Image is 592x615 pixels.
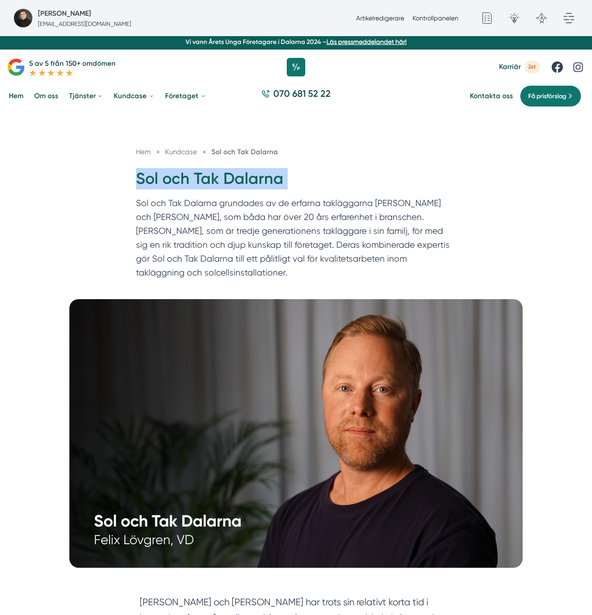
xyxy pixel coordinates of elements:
p: Vi vann Årets Unga Företagare i Dalarna 2024 – [4,38,589,46]
a: Sol och Tak Dalarna [211,148,278,156]
a: Hem [7,85,25,108]
nav: Breadcrumb [136,146,456,157]
span: » [156,146,160,157]
a: Kundcase [165,148,199,156]
img: foretagsbild-pa-smartproduktion-ett-foretag-i-dalarnas-lan-2023.jpg [14,9,32,27]
img: Nöjd kund [69,299,523,568]
a: Om oss [32,85,60,108]
a: Företaget [163,85,208,108]
p: Sol och Tak Dalarna grundades av de erfarna takläggarna [PERSON_NAME] och [PERSON_NAME], som båda... [136,196,456,284]
span: » [203,146,206,157]
p: 5 av 5 från 150+ omdömen [29,58,116,69]
a: Kontrollpanelen [413,14,458,22]
h1: Sol och Tak Dalarna [136,168,456,196]
span: Karriär [499,63,521,71]
a: Läs pressmeddelandet här! [327,38,407,45]
a: Artikelredigerare [356,14,404,22]
a: Tjänster [67,85,105,108]
a: Kundcase [112,85,156,108]
span: 2st [524,61,540,73]
a: Karriär 2st [499,61,540,73]
a: Få prisförslag [520,85,581,107]
a: Hem [136,148,151,156]
h5: Super Administratör [38,8,91,19]
span: Få prisförslag [528,91,566,101]
a: 070 681 52 22 [258,88,334,105]
span: 070 681 52 22 [273,88,331,100]
p: [EMAIL_ADDRESS][DOMAIN_NAME] [38,19,131,28]
a: Kontakta oss [470,92,513,100]
span: Kundcase [165,148,197,156]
